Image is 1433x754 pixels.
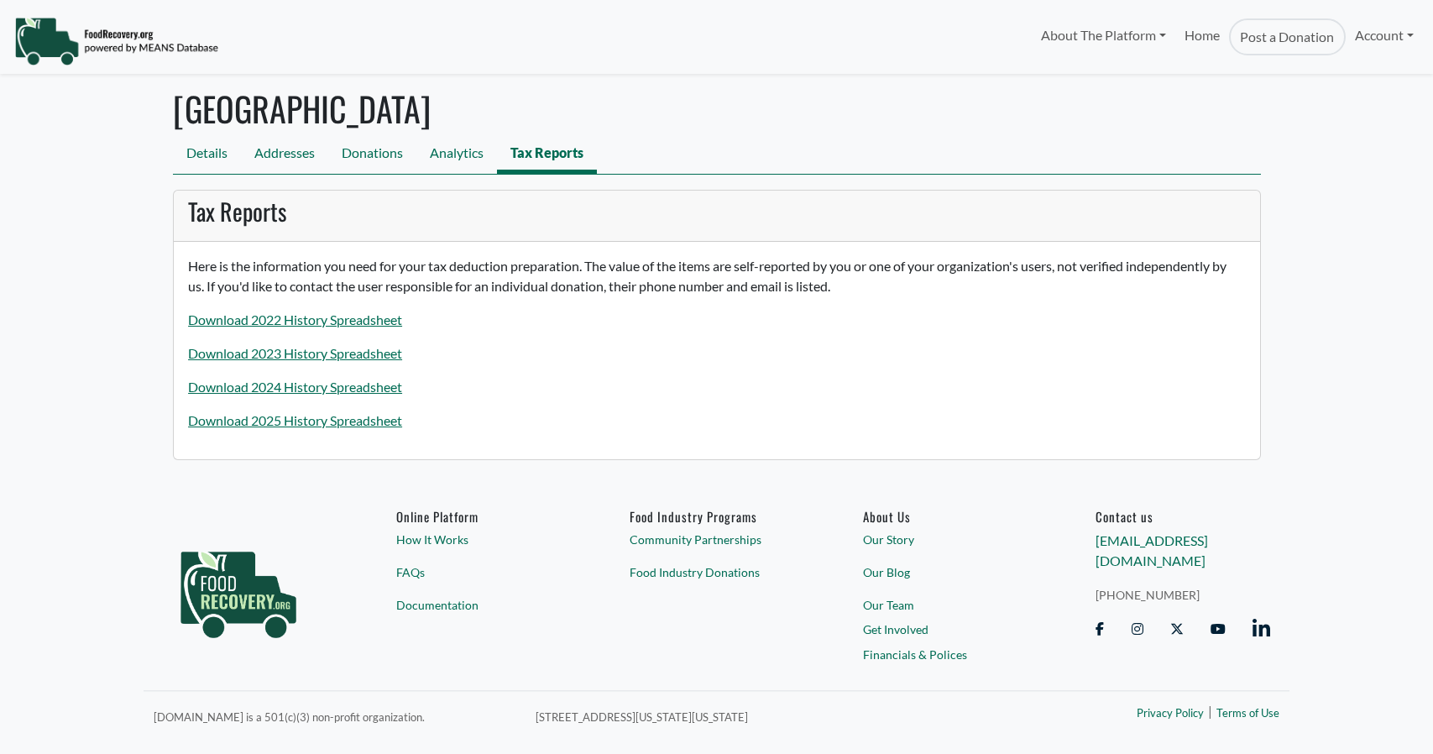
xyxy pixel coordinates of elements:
[173,136,241,174] a: Details
[1096,533,1208,569] a: [EMAIL_ADDRESS][DOMAIN_NAME]
[863,646,1038,663] a: Financials & Polices
[416,136,497,174] a: Analytics
[1137,706,1204,723] a: Privacy Policy
[163,509,314,668] img: food_recovery_green_logo-76242d7a27de7ed26b67be613a865d9c9037ba317089b267e0515145e5e51427.png
[396,531,571,549] a: How It Works
[396,563,571,581] a: FAQs
[630,531,804,549] a: Community Partnerships
[863,621,1038,639] a: Get Involved
[188,379,402,395] a: Download 2024 History Spreadsheet
[154,706,515,726] p: [DOMAIN_NAME] is a 501(c)(3) non-profit organization.
[188,345,402,361] a: Download 2023 History Spreadsheet
[1031,18,1174,52] a: About The Platform
[863,531,1038,549] a: Our Story
[497,136,597,174] a: Tax Reports
[241,136,328,174] a: Addresses
[1175,18,1229,55] a: Home
[630,563,804,581] a: Food Industry Donations
[188,197,1245,226] h3: Tax Reports
[328,136,416,174] a: Donations
[1229,18,1345,55] a: Post a Donation
[188,256,1245,296] p: Here is the information you need for your tax deduction preparation. The value of the items are s...
[863,563,1038,581] a: Our Blog
[536,706,993,726] p: [STREET_ADDRESS][US_STATE][US_STATE]
[1216,706,1279,723] a: Terms of Use
[863,509,1038,524] a: About Us
[630,509,804,524] h6: Food Industry Programs
[863,596,1038,614] a: Our Team
[1096,509,1270,524] h6: Contact us
[188,312,402,327] a: Download 2022 History Spreadsheet
[173,88,1261,128] h1: [GEOGRAPHIC_DATA]
[14,16,218,66] img: NavigationLogo_FoodRecovery-91c16205cd0af1ed486a0f1a7774a6544ea792ac00100771e7dd3ec7c0e58e41.png
[396,509,571,524] h6: Online Platform
[1346,18,1423,52] a: Account
[1096,586,1270,604] a: [PHONE_NUMBER]
[1208,702,1212,722] span: |
[396,596,571,614] a: Documentation
[188,412,402,428] a: Download 2025 History Spreadsheet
